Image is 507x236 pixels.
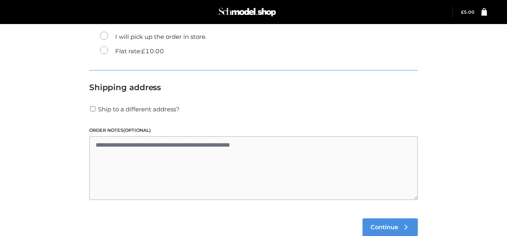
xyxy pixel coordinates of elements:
span: £ [461,10,464,15]
span: Ship to a different address? [98,105,180,113]
bdi: 5.00 [461,10,475,15]
label: Order notes [89,127,418,134]
h3: Shipping address [89,83,418,92]
img: Schmodel Admin 964 [217,4,277,20]
a: £5.00 [461,10,475,15]
input: Ship to a different address? [89,106,96,111]
span: (optional) [123,127,151,133]
a: Continue [363,218,418,236]
label: I will pick up the order in store. [100,32,206,42]
bdi: 10.00 [141,47,164,55]
span: Continue [371,224,398,231]
label: Flat rate: [100,46,164,56]
span: £ [141,47,145,55]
